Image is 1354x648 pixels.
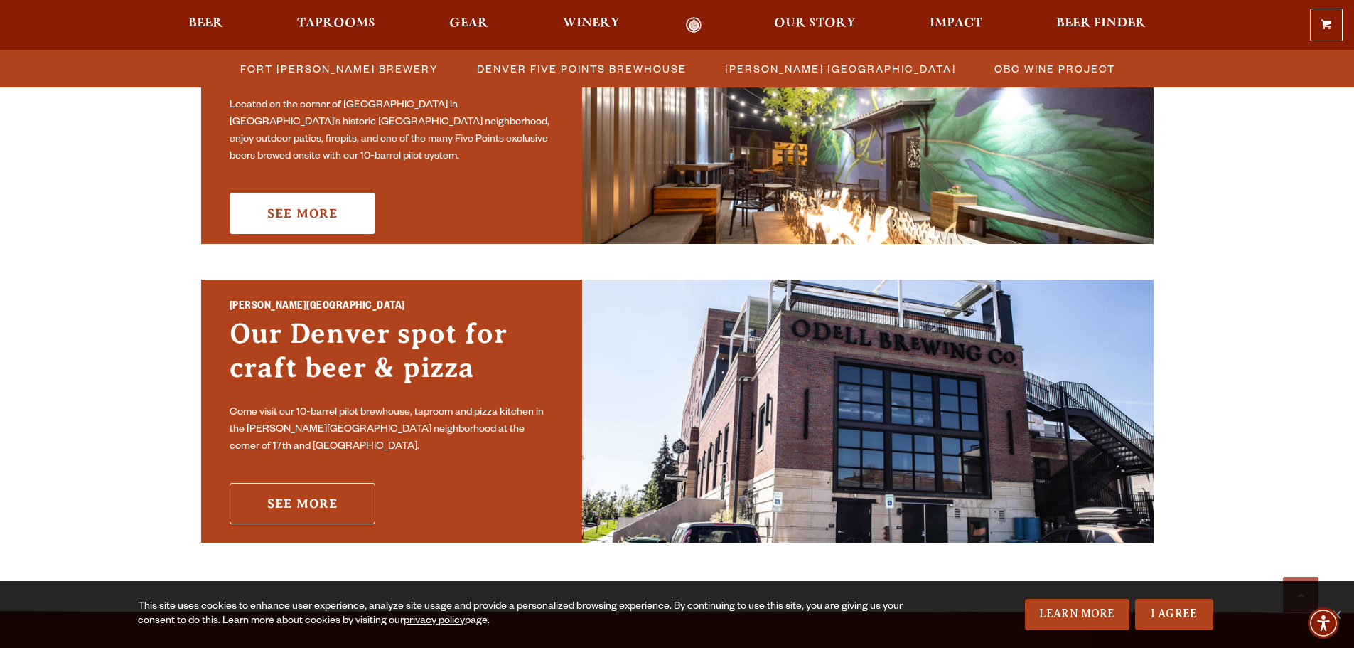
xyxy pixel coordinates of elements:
[477,58,687,79] span: Denver Five Points Brewhouse
[582,280,1154,543] img: Sloan’s Lake Brewhouse'
[554,17,629,33] a: Winery
[994,58,1115,79] span: OBC Wine Project
[930,18,982,29] span: Impact
[725,58,956,79] span: [PERSON_NAME] [GEOGRAPHIC_DATA]
[188,18,223,29] span: Beer
[230,483,375,524] a: See More
[920,17,992,33] a: Impact
[667,17,721,33] a: Odell Home
[1056,18,1146,29] span: Beer Finder
[449,18,488,29] span: Gear
[563,18,620,29] span: Winery
[230,298,554,317] h2: [PERSON_NAME][GEOGRAPHIC_DATA]
[1308,607,1339,639] div: Accessibility Menu
[1283,577,1318,612] a: Scroll to top
[288,17,385,33] a: Taprooms
[138,600,908,629] div: This site uses cookies to enhance user experience, analyze site usage and provide a personalized ...
[404,616,465,627] a: privacy policy
[440,17,498,33] a: Gear
[179,17,232,33] a: Beer
[468,58,694,79] a: Denver Five Points Brewhouse
[240,58,439,79] span: Fort [PERSON_NAME] Brewery
[1135,599,1213,630] a: I Agree
[716,58,963,79] a: [PERSON_NAME] [GEOGRAPHIC_DATA]
[1047,17,1155,33] a: Beer Finder
[230,317,554,399] h3: Our Denver spot for craft beer & pizza
[765,17,865,33] a: Our Story
[297,18,375,29] span: Taprooms
[232,58,446,79] a: Fort [PERSON_NAME] Brewery
[230,193,375,234] a: See More
[230,97,554,166] p: Located on the corner of [GEOGRAPHIC_DATA] in [GEOGRAPHIC_DATA]’s historic [GEOGRAPHIC_DATA] neig...
[774,18,856,29] span: Our Story
[986,58,1122,79] a: OBC Wine Project
[1025,599,1129,630] a: Learn More
[230,405,554,456] p: Come visit our 10-barrel pilot brewhouse, taproom and pizza kitchen in the [PERSON_NAME][GEOGRAPH...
